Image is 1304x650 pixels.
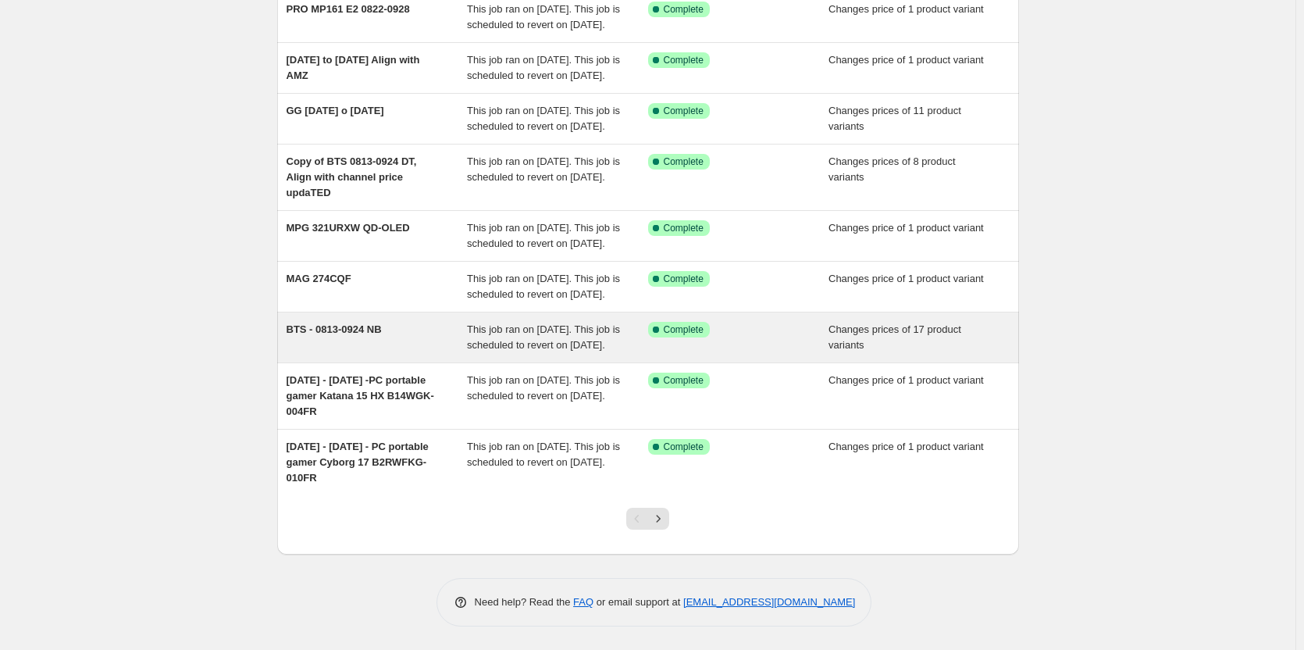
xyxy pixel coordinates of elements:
[828,105,961,132] span: Changes prices of 11 product variants
[664,3,704,16] span: Complete
[664,54,704,66] span: Complete
[626,508,669,530] nav: Pagination
[467,105,620,132] span: This job ran on [DATE]. This job is scheduled to revert on [DATE].
[664,441,704,453] span: Complete
[467,3,620,30] span: This job ran on [DATE]. This job is scheduled to revert on [DATE].
[664,273,704,285] span: Complete
[287,441,429,484] span: [DATE] - [DATE] - PC portable gamer Cyborg 17 B2RWFKG-010FR
[828,374,984,386] span: Changes price of 1 product variant
[593,596,683,608] span: or email support at
[467,222,620,249] span: This job ran on [DATE]. This job is scheduled to revert on [DATE].
[287,323,382,335] span: BTS - 0813-0924 NB
[664,155,704,168] span: Complete
[828,441,984,452] span: Changes price of 1 product variant
[467,273,620,300] span: This job ran on [DATE]. This job is scheduled to revert on [DATE].
[647,508,669,530] button: Next
[828,155,956,183] span: Changes prices of 8 product variants
[287,222,410,234] span: MPG 321URXW QD-OLED
[683,596,855,608] a: [EMAIL_ADDRESS][DOMAIN_NAME]
[828,3,984,15] span: Changes price of 1 product variant
[664,222,704,234] span: Complete
[573,596,593,608] a: FAQ
[828,222,984,234] span: Changes price of 1 product variant
[287,155,417,198] span: Copy of BTS 0813-0924 DT, Align with channel price updaTED
[287,273,351,284] span: MAG 274CQF
[287,374,434,417] span: [DATE] - [DATE] -PC portable gamer Katana 15 HX B14WGK-004FR
[664,323,704,336] span: Complete
[467,374,620,402] span: This job ran on [DATE]. This job is scheduled to revert on [DATE].
[664,105,704,117] span: Complete
[287,54,420,81] span: [DATE] to [DATE] Align with AMZ
[467,155,620,183] span: This job ran on [DATE]. This job is scheduled to revert on [DATE].
[467,441,620,468] span: This job ran on [DATE]. This job is scheduled to revert on [DATE].
[287,105,384,116] span: GG [DATE] o [DATE]
[828,273,984,284] span: Changes price of 1 product variant
[828,54,984,66] span: Changes price of 1 product variant
[287,3,410,15] span: PRO MP161 E2 0822-0928
[467,323,620,351] span: This job ran on [DATE]. This job is scheduled to revert on [DATE].
[828,323,961,351] span: Changes prices of 17 product variants
[475,596,574,608] span: Need help? Read the
[664,374,704,387] span: Complete
[467,54,620,81] span: This job ran on [DATE]. This job is scheduled to revert on [DATE].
